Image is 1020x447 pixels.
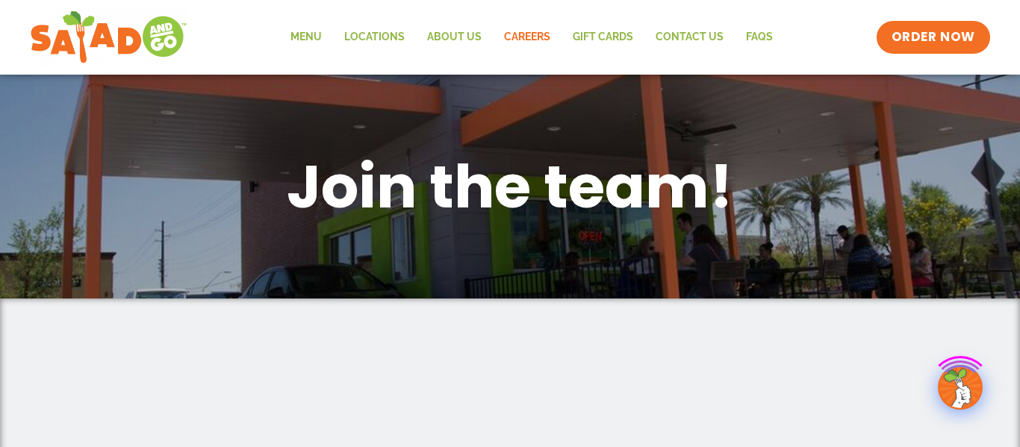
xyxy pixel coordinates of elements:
h1: Join the team! [122,148,898,225]
a: Contact Us [644,20,735,54]
a: ORDER NOW [877,21,990,54]
a: About Us [416,20,493,54]
img: new-SAG-logo-768×292 [30,7,187,67]
a: Locations [333,20,416,54]
span: ORDER NOW [892,28,975,46]
a: FAQs [735,20,784,54]
a: GIFT CARDS [562,20,644,54]
nav: Menu [279,20,784,54]
a: Careers [493,20,562,54]
a: Menu [279,20,333,54]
